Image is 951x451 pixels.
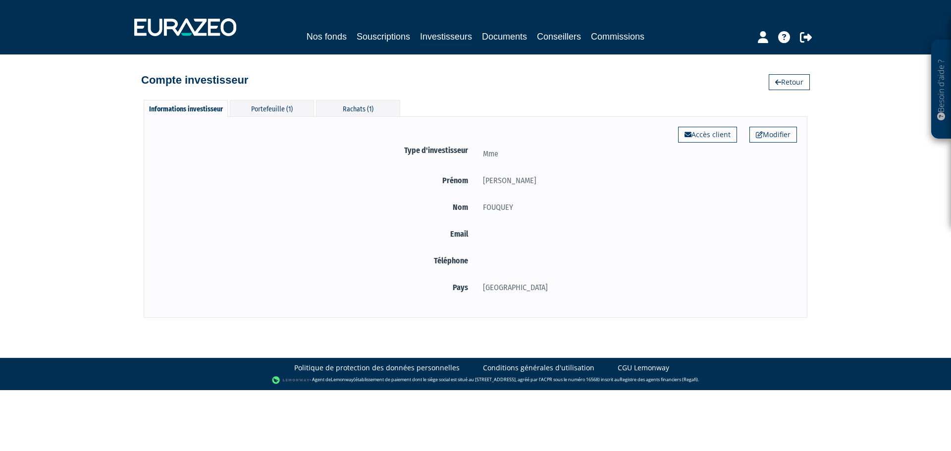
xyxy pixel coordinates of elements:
a: Politique de protection des données personnelles [294,363,460,373]
div: - Agent de (établissement de paiement dont le siège social est situé au [STREET_ADDRESS], agréé p... [10,375,941,385]
label: Téléphone [154,254,475,267]
a: Retour [769,74,810,90]
label: Nom [154,201,475,213]
div: FOUQUEY [475,201,797,213]
label: Pays [154,281,475,294]
a: Documents [482,30,527,44]
a: Commissions [591,30,644,44]
div: Informations investisseur [144,100,228,117]
div: Mme [475,148,797,160]
label: Type d'investisseur [154,144,475,156]
a: Conditions générales d'utilisation [483,363,594,373]
a: Accès client [678,127,737,143]
div: Rachats (1) [316,100,400,116]
a: Modifier [749,127,797,143]
h4: Compte investisseur [141,74,248,86]
a: Investisseurs [420,30,472,45]
a: Registre des agents financiers (Regafi) [620,377,698,383]
div: Portefeuille (1) [230,100,314,116]
a: Souscriptions [357,30,410,44]
a: Nos fonds [307,30,347,44]
img: 1732889491-logotype_eurazeo_blanc_rvb.png [134,18,236,36]
img: logo-lemonway.png [272,375,310,385]
a: Conseillers [537,30,581,44]
p: Besoin d'aide ? [936,45,947,134]
a: Lemonway [331,377,354,383]
div: [GEOGRAPHIC_DATA] [475,281,797,294]
div: [PERSON_NAME] [475,174,797,187]
label: Prénom [154,174,475,187]
a: CGU Lemonway [618,363,669,373]
label: Email [154,228,475,240]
